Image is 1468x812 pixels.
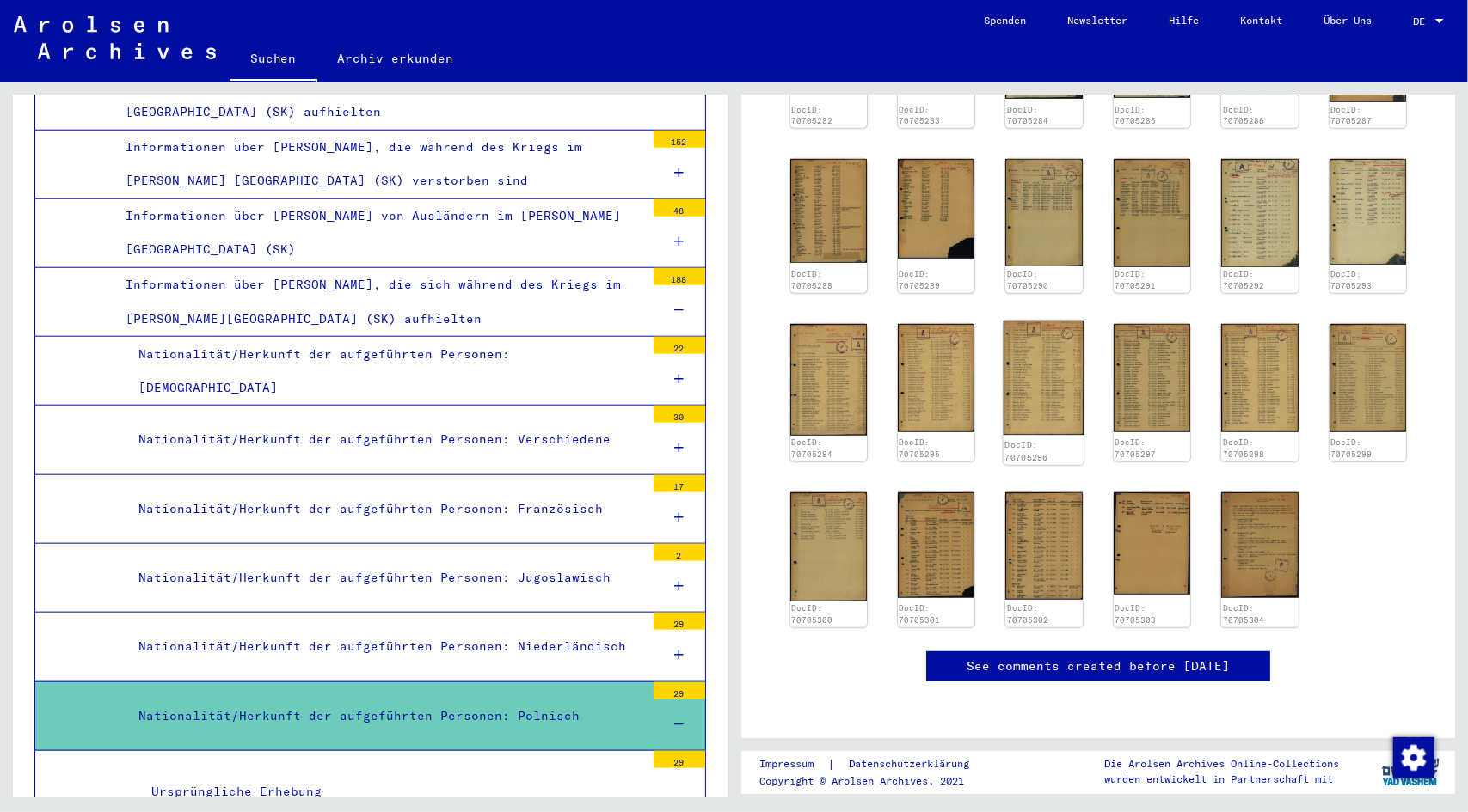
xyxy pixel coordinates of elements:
p: Copyright © Arolsen Archives, 2021 [759,773,990,789]
a: DocID: 70705289 [900,269,941,290]
div: Informationen über [PERSON_NAME], die sich während des Kriegs im [PERSON_NAME][GEOGRAPHIC_DATA] (... [113,268,645,335]
a: Suchen [230,38,317,82]
div: Informationen über [PERSON_NAME] von Ausländern im [PERSON_NAME][GEOGRAPHIC_DATA] (SK) [113,199,645,266]
div: 17 [654,475,705,492]
a: DocID: 70705291 [1115,269,1156,290]
a: DocID: 70705301 [900,603,941,625]
a: DocID: 70705297 [1115,437,1156,459]
div: 152 [654,131,705,148]
div: 2 [654,544,705,561]
a: DocID: 70705295 [900,437,941,459]
img: 001.jpg [1114,324,1190,432]
img: 001.jpg [790,159,867,263]
a: DocID: 70705293 [1330,269,1372,290]
img: 001.jpg [898,324,974,432]
div: 48 [654,199,705,217]
div: Ursprüngliche Erhebung [138,775,645,809]
div: 29 [654,613,705,630]
div: Nationalität/Herkunft der aufgeführten Personen: Niederländisch [126,630,645,663]
img: Zustimmung ändern [1393,737,1434,778]
img: 001.jpg [1004,321,1084,435]
a: DocID: 70705296 [1005,440,1048,462]
img: 001.jpg [1221,159,1298,266]
img: 001.jpg [898,159,974,259]
a: DocID: 70705288 [791,269,832,290]
a: DocID: 70705303 [1115,603,1156,625]
img: 001.jpg [1221,492,1298,598]
a: Impressum [759,755,827,773]
div: Nationalität/Herkunft der aufgeführten Personen: [DEMOGRAPHIC_DATA] [126,338,645,405]
a: DocID: 70705287 [1330,105,1372,126]
div: Nationalität/Herkunft der aufgeführten Personen: Polnisch [126,699,645,733]
a: DocID: 70705284 [1007,105,1048,126]
img: yv_logo.png [1379,750,1443,793]
img: 001.jpg [1005,159,1082,266]
span: DE [1413,15,1432,27]
a: DocID: 70705286 [1223,105,1264,126]
div: Nationalität/Herkunft der aufgeführten Personen: Französisch [126,492,645,526]
a: DocID: 70705283 [900,105,941,126]
a: DocID: 70705294 [791,437,832,459]
img: 001.jpg [1114,159,1190,267]
div: 22 [654,337,705,354]
div: | [759,755,990,773]
p: Die Arolsen Archives Online-Collections [1104,756,1339,772]
img: 001.jpg [1330,159,1406,265]
a: Archiv erkunden [317,38,475,79]
img: 001.jpg [898,492,974,598]
a: DocID: 70705292 [1223,269,1264,290]
img: 001.jpg [1005,492,1082,600]
div: Nationalität/Herkunft der aufgeführten Personen: Verschiedene [126,423,645,456]
a: DocID: 70705302 [1007,603,1048,625]
a: DocID: 70705299 [1330,437,1372,459]
img: 001.jpg [1330,324,1406,432]
a: Datenschutzerklärung [835,755,990,773]
div: Nationalität/Herkunft der aufgeführten Personen: Jugoslawisch [126,561,645,595]
div: Informationen über [PERSON_NAME], die während des Kriegs im [PERSON_NAME] [GEOGRAPHIC_DATA] (SK) ... [113,131,645,198]
div: 188 [654,268,705,285]
img: 001.jpg [1221,324,1298,432]
img: 001.jpg [790,492,867,601]
p: wurden entwickelt in Partnerschaft mit [1104,772,1339,787]
img: Arolsen_neg.svg [14,16,216,59]
a: DocID: 70705304 [1223,603,1264,625]
a: DocID: 70705285 [1115,105,1156,126]
div: 30 [654,406,705,423]
div: 29 [654,751,705,768]
img: 001.jpg [1114,492,1190,595]
a: DocID: 70705300 [791,603,832,625]
div: 29 [654,682,705,699]
img: 001.jpg [790,324,867,436]
a: DocID: 70705282 [791,105,832,126]
a: DocID: 70705298 [1223,437,1264,459]
a: DocID: 70705290 [1007,269,1048,290]
a: See comments created before [DATE] [967,657,1230,675]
